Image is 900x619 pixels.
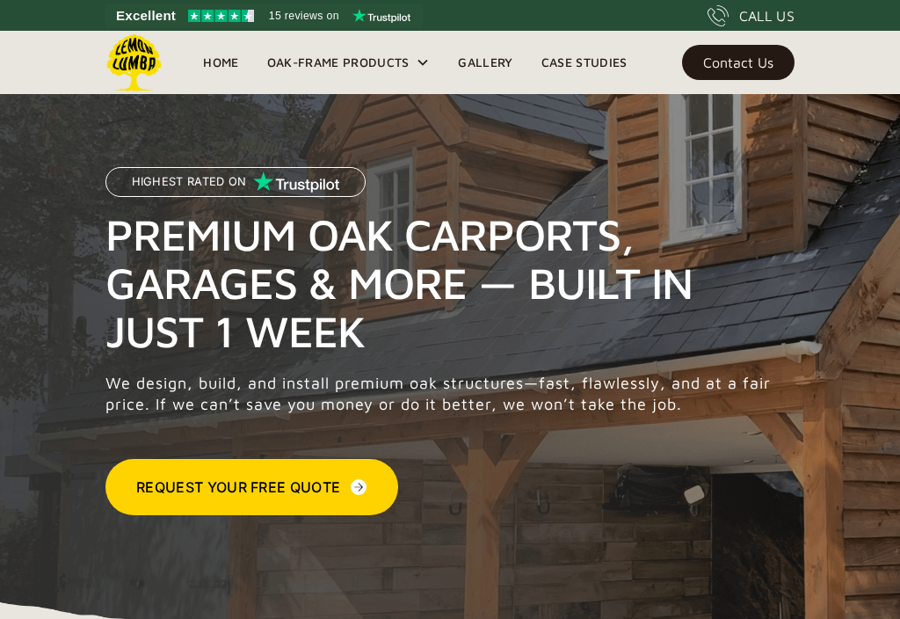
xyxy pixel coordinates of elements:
[267,52,410,73] div: Oak-Frame Products
[444,49,526,76] a: Gallery
[708,5,795,26] a: CALL US
[116,5,176,26] span: Excellent
[105,210,780,355] h1: Premium Oak Carports, Garages & More — Built in Just 1 Week
[105,459,398,515] a: Request Your Free Quote
[189,49,252,76] a: Home
[527,49,642,76] a: Case Studies
[188,10,254,22] img: Trustpilot 4.5 stars
[269,5,339,26] span: 15 reviews on
[739,5,795,26] div: CALL US
[703,56,773,69] div: Contact Us
[105,373,780,415] p: We design, build, and install premium oak structures—fast, flawlessly, and at a fair price. If we...
[105,4,423,28] a: See Lemon Lumba reviews on Trustpilot
[132,176,247,188] p: Highest Rated on
[253,31,445,94] div: Oak-Frame Products
[136,477,340,498] div: Request Your Free Quote
[105,167,366,210] a: Highest Rated on
[682,45,795,80] a: Contact Us
[352,9,410,23] img: Trustpilot logo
